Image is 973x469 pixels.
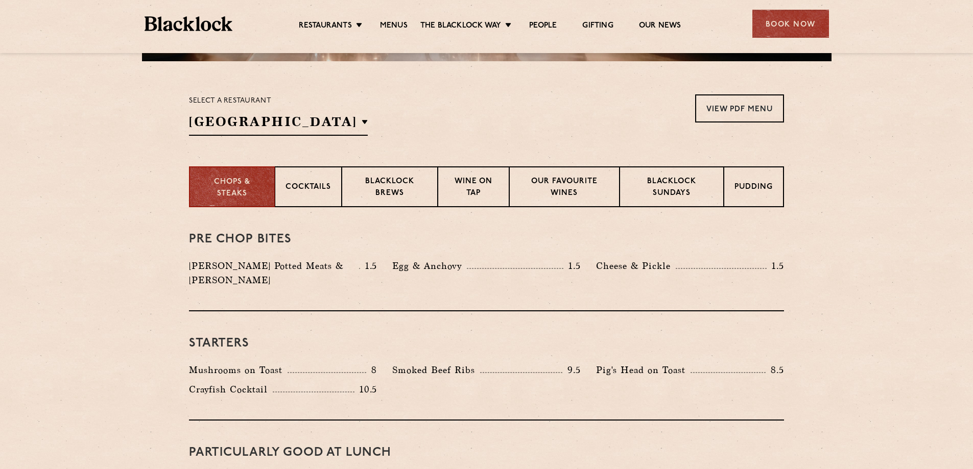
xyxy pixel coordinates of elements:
a: Gifting [582,21,613,32]
p: 10.5 [354,383,377,396]
p: 1.5 [767,259,784,273]
h3: Starters [189,337,784,350]
p: Smoked Beef Ribs [392,363,480,377]
a: The Blacklock Way [420,21,501,32]
div: Book Now [752,10,829,38]
h2: [GEOGRAPHIC_DATA] [189,113,368,136]
p: 1.5 [360,259,377,273]
p: 8.5 [766,363,784,377]
p: Blacklock Sundays [630,176,713,200]
p: 1.5 [563,259,581,273]
p: Our favourite wines [520,176,608,200]
a: Restaurants [299,21,352,32]
a: View PDF Menu [695,94,784,122]
h3: Pre Chop Bites [189,233,784,246]
p: Mushrooms on Toast [189,363,288,377]
img: BL_Textured_Logo-footer-cropped.svg [145,16,233,31]
h3: PARTICULARLY GOOD AT LUNCH [189,446,784,459]
a: Menus [380,21,408,32]
p: Cocktails [286,182,331,194]
p: Blacklock Brews [352,176,427,200]
p: 8 [366,363,377,377]
p: Select a restaurant [189,94,368,108]
p: Cheese & Pickle [596,259,676,273]
p: 9.5 [562,363,581,377]
a: People [529,21,557,32]
p: Crayfish Cocktail [189,382,273,397]
p: [PERSON_NAME] Potted Meats & [PERSON_NAME] [189,259,359,287]
p: Chops & Steaks [200,177,264,200]
p: Egg & Anchovy [392,259,467,273]
p: Wine on Tap [448,176,499,200]
p: Pudding [734,182,773,194]
a: Our News [639,21,681,32]
p: Pig's Head on Toast [596,363,691,377]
